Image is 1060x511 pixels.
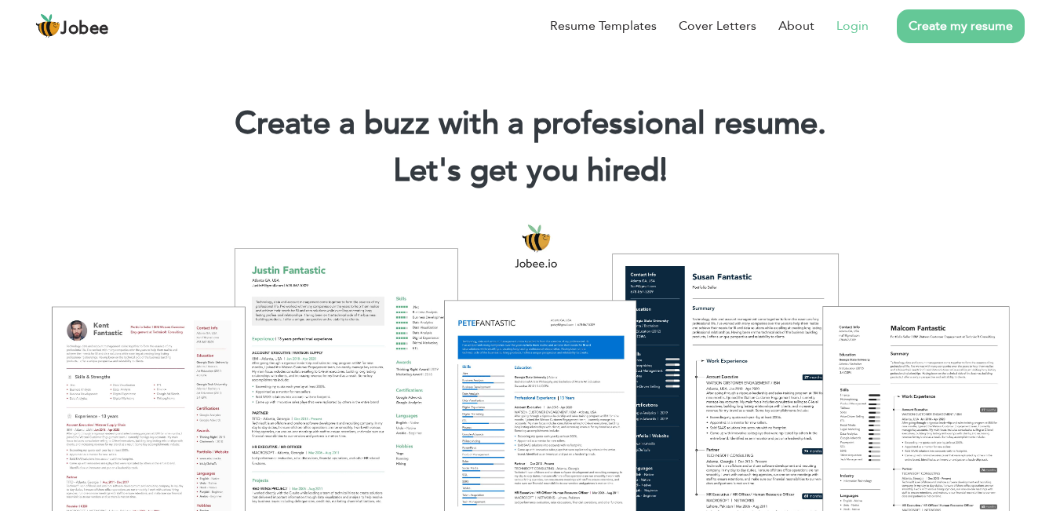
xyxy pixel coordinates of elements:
[35,13,109,38] a: Jobee
[679,16,756,35] a: Cover Letters
[24,104,1036,144] h1: Create a buzz with a professional resume.
[897,9,1025,43] a: Create my resume
[660,149,667,192] span: |
[550,16,657,35] a: Resume Templates
[778,16,814,35] a: About
[470,149,668,192] span: get you hired!
[60,20,109,38] span: Jobee
[836,16,869,35] a: Login
[24,151,1036,192] h2: Let's
[35,13,60,38] img: jobee.io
